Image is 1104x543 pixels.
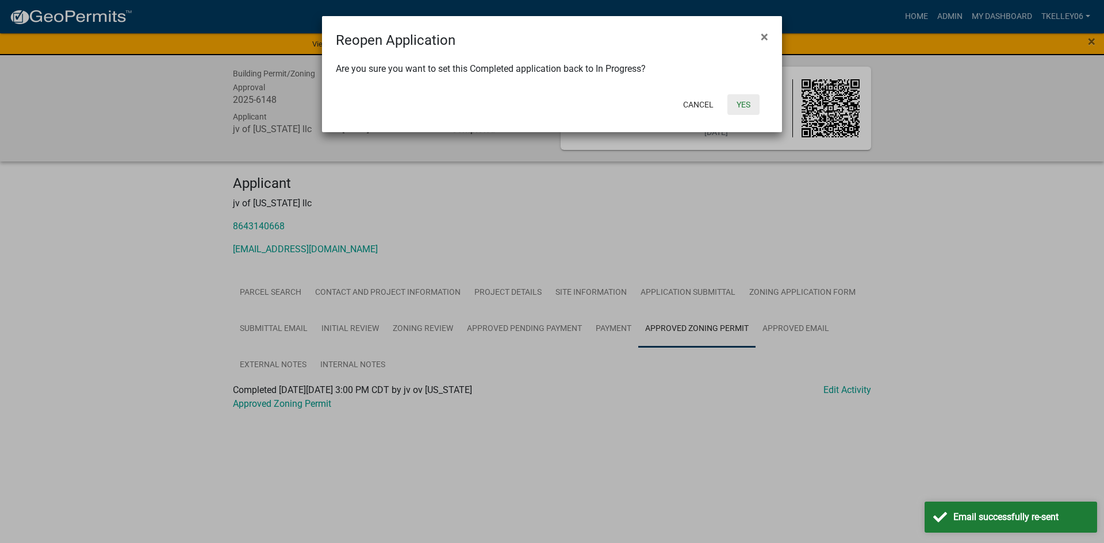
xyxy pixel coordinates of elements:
[761,29,768,45] span: ×
[953,510,1088,524] div: Email successfully re-sent
[322,51,782,90] div: Are you sure you want to set this Completed application back to In Progress?
[752,21,777,53] button: Close
[336,30,455,51] h4: Reopen Application
[674,94,723,115] button: Cancel
[727,94,760,115] button: Yes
